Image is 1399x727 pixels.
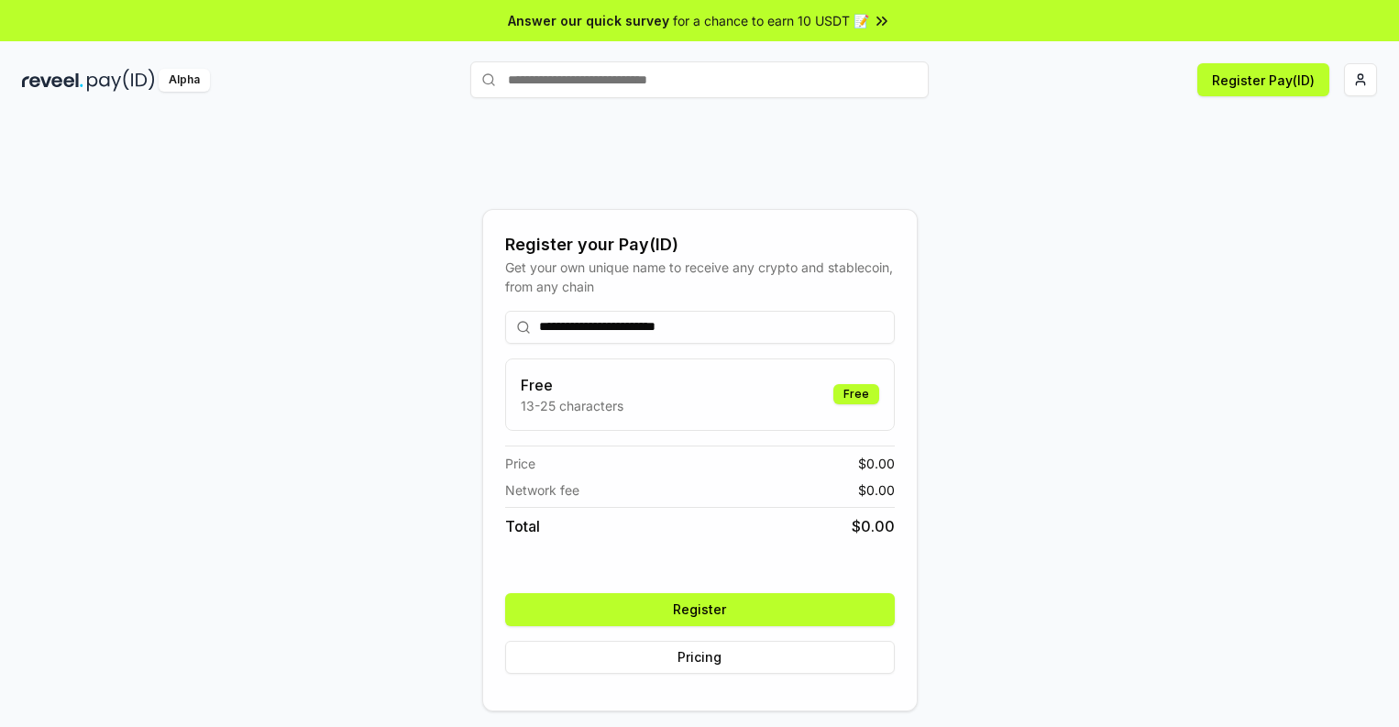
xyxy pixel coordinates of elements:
[852,515,895,537] span: $ 0.00
[505,232,895,258] div: Register your Pay(ID)
[508,11,669,30] span: Answer our quick survey
[505,454,535,473] span: Price
[833,384,879,404] div: Free
[159,69,210,92] div: Alpha
[1197,63,1329,96] button: Register Pay(ID)
[505,641,895,674] button: Pricing
[22,69,83,92] img: reveel_dark
[87,69,155,92] img: pay_id
[521,396,623,415] p: 13-25 characters
[505,258,895,296] div: Get your own unique name to receive any crypto and stablecoin, from any chain
[858,454,895,473] span: $ 0.00
[505,515,540,537] span: Total
[505,480,579,500] span: Network fee
[505,593,895,626] button: Register
[673,11,869,30] span: for a chance to earn 10 USDT 📝
[521,374,623,396] h3: Free
[858,480,895,500] span: $ 0.00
